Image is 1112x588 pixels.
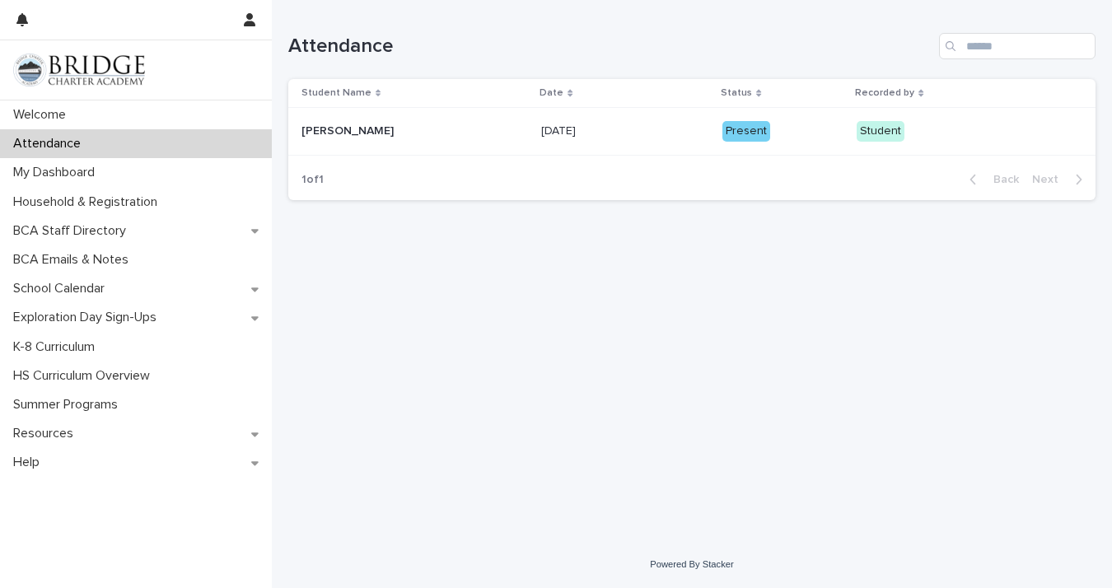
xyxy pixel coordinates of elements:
[13,54,145,86] img: V1C1m3IdTEidaUdm9Hs0
[7,397,131,413] p: Summer Programs
[7,194,171,210] p: Household & Registration
[939,33,1096,59] input: Search
[1026,172,1096,187] button: Next
[1032,174,1068,185] span: Next
[7,426,86,441] p: Resources
[541,121,579,138] p: [DATE]
[288,108,1096,156] tr: [PERSON_NAME][PERSON_NAME] [DATE][DATE] PresentStudent
[984,174,1019,185] span: Back
[7,107,79,123] p: Welcome
[7,136,94,152] p: Attendance
[288,35,932,58] h1: Attendance
[288,160,337,200] p: 1 of 1
[721,84,752,102] p: Status
[7,281,118,296] p: School Calendar
[7,310,170,325] p: Exploration Day Sign-Ups
[7,223,139,239] p: BCA Staff Directory
[7,455,53,470] p: Help
[855,84,914,102] p: Recorded by
[301,121,397,138] p: [PERSON_NAME]
[301,84,371,102] p: Student Name
[857,121,904,142] div: Student
[7,368,163,384] p: HS Curriculum Overview
[7,252,142,268] p: BCA Emails & Notes
[722,121,770,142] div: Present
[956,172,1026,187] button: Back
[7,165,108,180] p: My Dashboard
[650,559,733,569] a: Powered By Stacker
[7,339,108,355] p: K-8 Curriculum
[540,84,563,102] p: Date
